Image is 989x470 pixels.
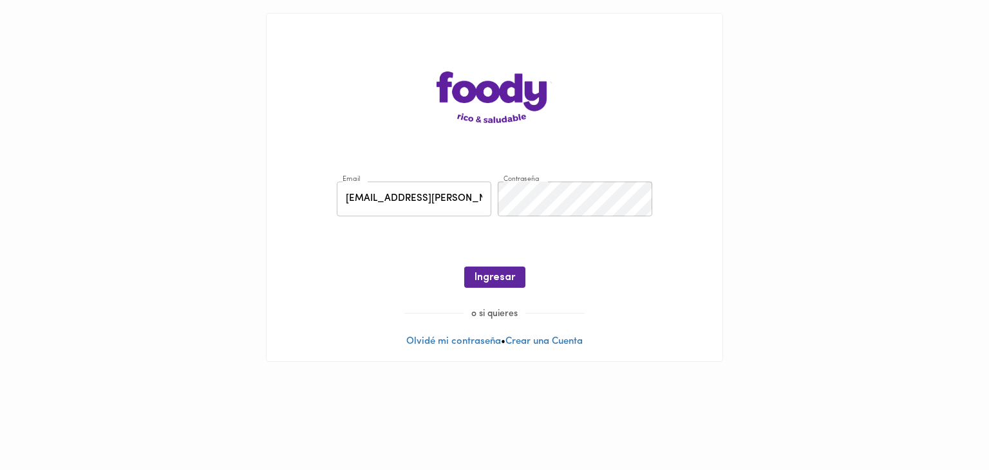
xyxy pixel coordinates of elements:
[713,52,976,457] iframe: Messagebird Livechat Widget
[437,71,552,123] img: logo-main-page.png
[505,337,583,346] a: Crear una Cuenta
[406,337,501,346] a: Olvidé mi contraseña
[464,309,525,319] span: o si quieres
[464,267,525,288] button: Ingresar
[337,182,491,217] input: pepitoperez@gmail.com
[267,14,722,361] div: •
[475,272,515,284] span: Ingresar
